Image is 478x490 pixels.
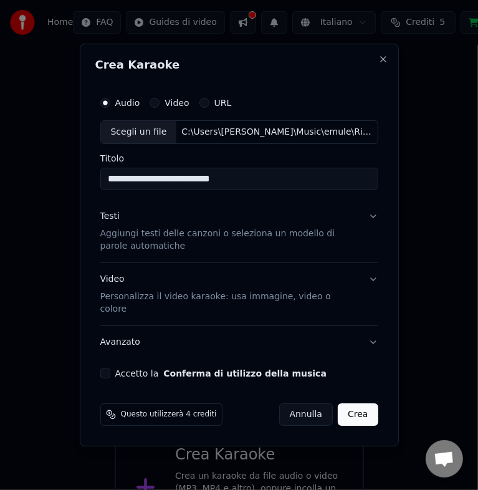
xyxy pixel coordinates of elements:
div: Video [100,273,358,315]
h2: Crea Karaoke [95,59,383,70]
button: Crea [338,403,378,426]
label: Video [165,98,189,107]
button: Avanzato [100,326,378,358]
p: Personalizza il video karaoke: usa immagine, video o colore [100,291,358,315]
label: URL [214,98,232,107]
button: TestiAggiungi testi delle canzoni o seleziona un modello di parole automatiche [100,200,378,262]
p: Aggiungi testi delle canzoni o seleziona un modello di parole automatiche [100,228,358,252]
span: Questo utilizzerà 4 crediti [121,410,217,420]
label: Audio [115,98,140,107]
button: VideoPersonalizza il video karaoke: usa immagine, video o colore [100,263,378,325]
label: Accetto la [115,369,327,378]
div: C:\Users\[PERSON_NAME]\Music\emule\Righeira - Vamos A [GEOGRAPHIC_DATA][MEDICAL_DATA] [176,126,377,138]
button: Annulla [279,403,333,426]
div: Scegli un file [101,121,177,143]
button: Accetto la [163,369,327,378]
div: Testi [100,210,120,223]
label: Titolo [100,154,378,163]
